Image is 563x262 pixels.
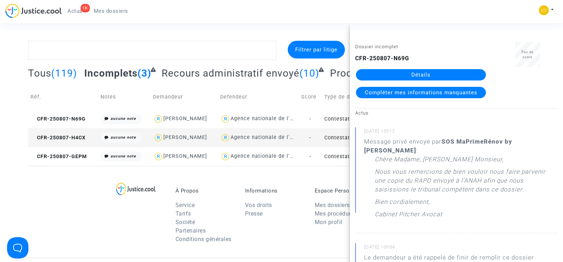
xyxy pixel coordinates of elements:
[151,84,218,110] td: Demandeur
[315,210,357,217] a: Mes procédures
[521,50,534,59] span: Pas de score
[94,8,128,14] span: Mes dossiers
[31,135,86,141] span: CFR-250807-H4CX
[356,69,486,80] a: Détails
[245,202,272,208] a: Vos droits
[364,137,558,222] div: Message privé envoyé par :
[51,67,77,79] span: (119)
[539,5,549,15] img: 84a266a8493598cb3cce1313e02c3431
[364,244,558,253] small: [DATE] 10h34
[231,116,309,122] div: Agence nationale de l'habitat
[245,210,263,217] a: Presse
[28,67,51,79] span: Tous
[322,110,403,128] td: Contestation du retrait de [PERSON_NAME] par l'ANAH (mandataire)
[62,6,88,16] a: 1KActus
[175,202,195,208] a: Service
[315,202,350,208] a: Mes dossiers
[322,128,403,147] td: Contestation du retrait de [PERSON_NAME] par l'ANAH (mandataire)
[220,151,231,162] img: icon-user.svg
[218,84,299,110] td: Defendeur
[175,219,195,225] a: Société
[295,46,337,53] span: Filtrer par litige
[375,210,442,222] p: Cabinet Pitcher Avocat
[220,114,231,124] img: icon-user.svg
[88,6,134,16] a: Mes dossiers
[7,237,28,258] iframe: Help Scout Beacon - Open
[245,188,304,194] p: Informations
[322,84,403,110] td: Type de dossier
[175,227,206,234] a: Partenaires
[322,147,403,166] td: Contestation du retrait de [PERSON_NAME] par l'ANAH (mandataire)
[110,116,136,121] i: aucune note
[137,67,151,79] span: (3)
[162,67,299,79] span: Recours administratif envoyé
[365,89,477,96] span: Compléter mes informations manquantes
[163,134,207,140] div: [PERSON_NAME]
[116,183,156,195] img: logo-lg.svg
[28,84,98,110] td: Réf.
[315,188,374,194] p: Espace Personnel
[81,4,90,12] div: 1K
[375,197,430,210] p: Bien cordialement,
[84,67,137,79] span: Incomplets
[163,116,207,122] div: [PERSON_NAME]
[315,219,342,225] a: Mon profil
[163,153,207,159] div: [PERSON_NAME]
[231,134,309,140] div: Agence nationale de l'habitat
[98,84,151,110] td: Notes
[220,133,231,143] img: icon-user.svg
[355,110,369,116] small: Actus
[309,116,311,122] span: -
[153,133,163,143] img: icon-user.svg
[309,154,311,160] span: -
[31,116,86,122] span: CFR-250807-N69G
[330,67,422,79] span: Procédure en cours
[175,210,191,217] a: Tarifs
[67,8,82,14] span: Actus
[153,114,163,124] img: icon-user.svg
[110,154,136,158] i: aucune note
[299,67,319,79] span: (10)
[175,188,234,194] p: À Propos
[364,128,558,137] small: [DATE] 15h12
[364,138,512,154] b: SOS MaPrimeRénov by [PERSON_NAME]
[355,44,398,49] small: Dossier incomplet
[375,155,504,167] p: Chère Madame, [PERSON_NAME] Monsieur,
[309,135,311,141] span: -
[299,84,322,110] td: Score
[5,4,62,18] img: jc-logo.svg
[110,135,136,140] i: aucune note
[231,153,309,159] div: Agence nationale de l'habitat
[153,151,163,162] img: icon-user.svg
[375,167,558,197] p: Nous vous remercions de bien vouloir nous faire parvenir une copie du RAPO envoyé à l'ANAH afin q...
[355,55,409,62] b: CFR-250807-N69G
[175,236,232,243] a: Conditions générales
[31,154,87,160] span: CFR-250807-GEPM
